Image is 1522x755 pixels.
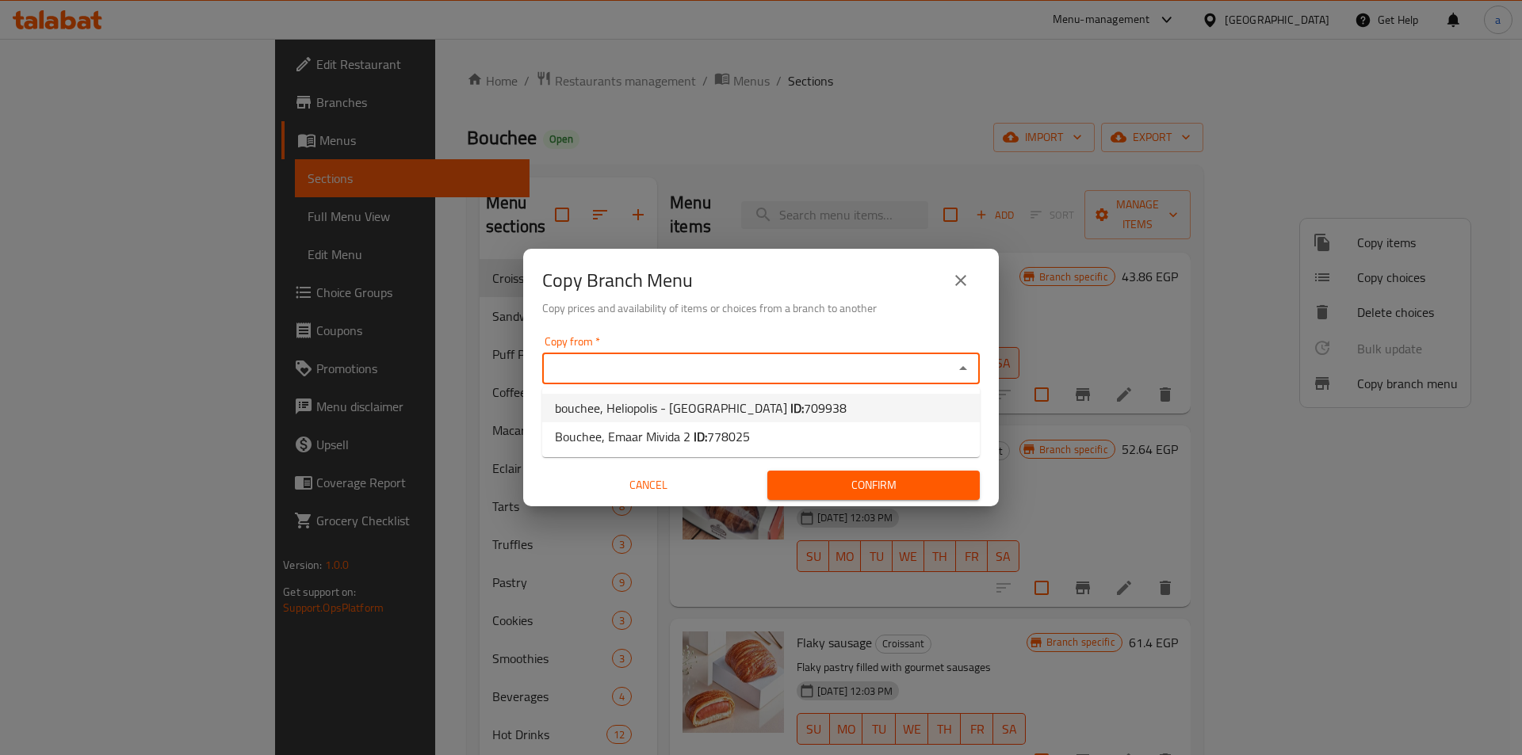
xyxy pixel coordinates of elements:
button: close [942,261,980,299]
span: Cancel [549,475,748,495]
span: 778025 [707,425,750,448]
h2: Copy Branch Menu [542,268,693,293]
button: Cancel [542,471,755,500]
button: Confirm [767,471,980,500]
b: ID: [694,425,707,448]
h6: Copy prices and availability of items or choices from a branch to another [542,299,980,317]
span: Bouchee, Emaar Mivida 2 [555,427,750,446]
span: Confirm [780,475,967,495]
span: 709938 [804,396,847,420]
span: bouchee, Heliopolis - [GEOGRAPHIC_DATA] [555,398,847,418]
b: ID: [790,396,804,420]
button: Close [952,357,974,379]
